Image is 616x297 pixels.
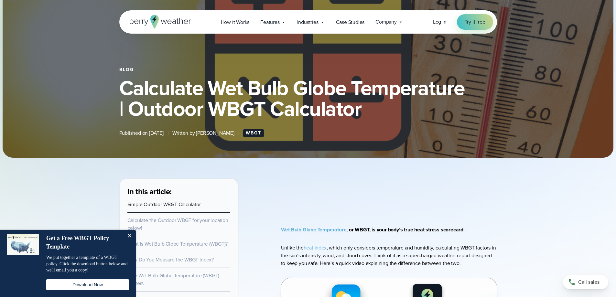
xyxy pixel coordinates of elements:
[465,18,485,26] span: Try it free
[119,129,164,137] span: Published on [DATE]
[375,18,397,26] span: Company
[119,67,497,72] div: Blog
[281,226,465,233] strong: , or WBGT, is your body’s true heat stress scorecard.
[578,278,600,286] span: Call sales
[433,18,447,26] a: Log in
[281,244,497,267] p: Unlike the , which only considers temperature and humidity, calculating WBGT factors in the sun’s...
[119,78,497,119] h1: Calculate Wet Bulb Globe Temperature | Outdoor WBGT Calculator
[243,129,264,137] a: WBGT
[127,256,214,263] a: How Do You Measure the WBGT Index?
[127,240,228,248] a: What is Wet Bulb Globe Temperature (WBGT)?
[457,14,493,30] a: Try it free
[123,230,136,243] button: Close
[281,226,347,233] a: Wet Bulb Globe Temperature
[215,16,255,29] a: How it Works
[304,244,327,251] a: heat index
[46,279,129,290] button: Download Now
[127,217,228,232] a: Calculate the Outdoor WBGT for your location below!
[330,16,370,29] a: Case Studies
[238,129,239,137] span: |
[563,275,608,289] a: Call sales
[297,18,319,26] span: Industries
[260,18,279,26] span: Features
[127,272,220,287] a: Why Wet Bulb Globe Temperature (WBGT) Matters
[300,178,478,205] iframe: WBGT Explained: Listen as we break down all you need to know about WBGT Video
[127,186,230,197] h3: In this article:
[46,234,122,251] h4: Get a Free WBGT Policy Template
[336,18,365,26] span: Case Studies
[7,234,39,255] img: dialog featured image
[46,254,129,273] p: We put together a template of a WBGT policy. Click the download button below and we'll email you ...
[127,201,201,208] a: Simple Outdoor WBGT Calculator
[168,129,168,137] span: |
[172,129,234,137] span: Written by [PERSON_NAME]
[221,18,250,26] span: How it Works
